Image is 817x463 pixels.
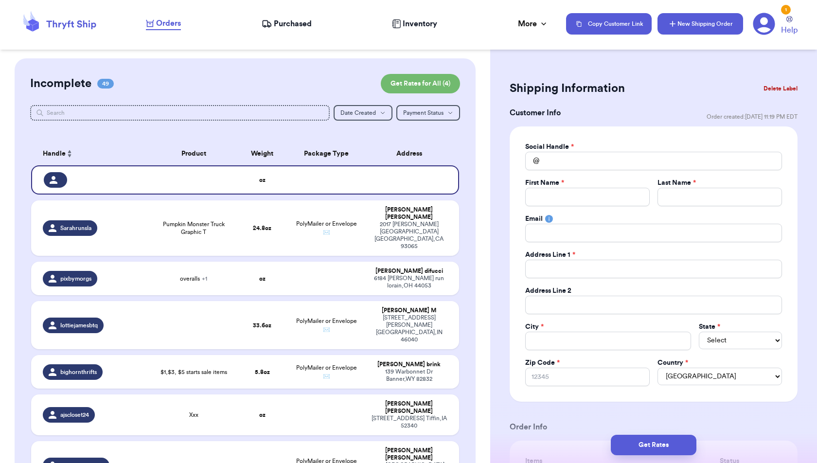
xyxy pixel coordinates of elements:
[97,79,114,89] span: 49
[657,13,743,35] button: New Shipping Order
[66,148,73,160] button: Sort ascending
[566,13,652,35] button: Copy Customer Link
[392,18,437,30] a: Inventory
[259,412,266,418] strong: oz
[525,214,543,224] label: Email
[510,421,798,433] h3: Order Info
[781,5,791,15] div: 1
[760,78,801,99] button: Delete Label
[371,415,447,429] div: [STREET_ADDRESS] Tiffin , IA 52340
[781,16,798,36] a: Help
[60,275,91,283] span: pixbymorgs
[657,358,688,368] label: Country
[525,286,571,296] label: Address Line 2
[259,276,266,282] strong: oz
[371,447,447,462] div: [PERSON_NAME] [PERSON_NAME]
[156,18,181,29] span: Orders
[525,322,544,332] label: City
[288,142,365,165] th: Package Type
[262,18,312,30] a: Purchased
[371,307,447,314] div: [PERSON_NAME] M
[657,178,696,188] label: Last Name
[371,267,447,275] div: [PERSON_NAME] difucci
[525,152,539,170] div: @
[518,18,549,30] div: More
[334,105,392,121] button: Date Created
[371,206,447,221] div: [PERSON_NAME] [PERSON_NAME]
[296,365,357,379] span: PolyMailer or Envelope ✉️
[525,250,575,260] label: Address Line 1
[146,18,181,30] a: Orders
[371,361,447,368] div: [PERSON_NAME] brink
[60,321,98,329] span: lottiejamesbtq
[365,142,459,165] th: Address
[255,369,270,375] strong: 5.8 oz
[151,142,237,165] th: Product
[371,400,447,415] div: [PERSON_NAME] [PERSON_NAME]
[157,220,231,236] span: Pumpkin Monster Truck Graphic T
[43,149,66,159] span: Handle
[396,105,460,121] button: Payment Status
[189,411,198,419] span: Xxx
[371,368,447,383] div: 139 Warbonnet Dr Banner , WY 82832
[30,105,330,121] input: Search
[403,18,437,30] span: Inventory
[296,221,357,235] span: PolyMailer or Envelope ✉️
[510,81,625,96] h2: Shipping Information
[60,368,97,376] span: bighornthrifts
[253,322,271,328] strong: 33.6 oz
[371,275,447,289] div: 6184 [PERSON_NAME] run lorain , OH 44053
[525,368,650,386] input: 12345
[236,142,288,165] th: Weight
[296,318,357,333] span: PolyMailer or Envelope ✉️
[30,76,91,91] h2: Incomplete
[707,113,798,121] span: Order created: [DATE] 11:19 PM EDT
[371,314,447,343] div: [STREET_ADDRESS][PERSON_NAME] [GEOGRAPHIC_DATA] , IN 46040
[525,358,560,368] label: Zip Code
[403,110,444,116] span: Payment Status
[274,18,312,30] span: Purchased
[202,276,207,282] span: + 1
[340,110,376,116] span: Date Created
[253,225,271,231] strong: 24.8 oz
[60,224,91,232] span: Sarahrunsla
[753,13,775,35] a: 1
[180,275,207,283] span: overalls
[60,411,89,419] span: ajscloset24
[611,435,696,455] button: Get Rates
[525,142,574,152] label: Social Handle
[525,178,564,188] label: First Name
[781,24,798,36] span: Help
[259,177,266,183] strong: oz
[371,221,447,250] div: 2017 [PERSON_NAME][GEOGRAPHIC_DATA] [GEOGRAPHIC_DATA] , CA 93065
[699,322,720,332] label: State
[381,74,460,93] button: Get Rates for All (4)
[510,107,561,119] h3: Customer Info
[160,368,227,376] span: $1,$3, $5 starts sale items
